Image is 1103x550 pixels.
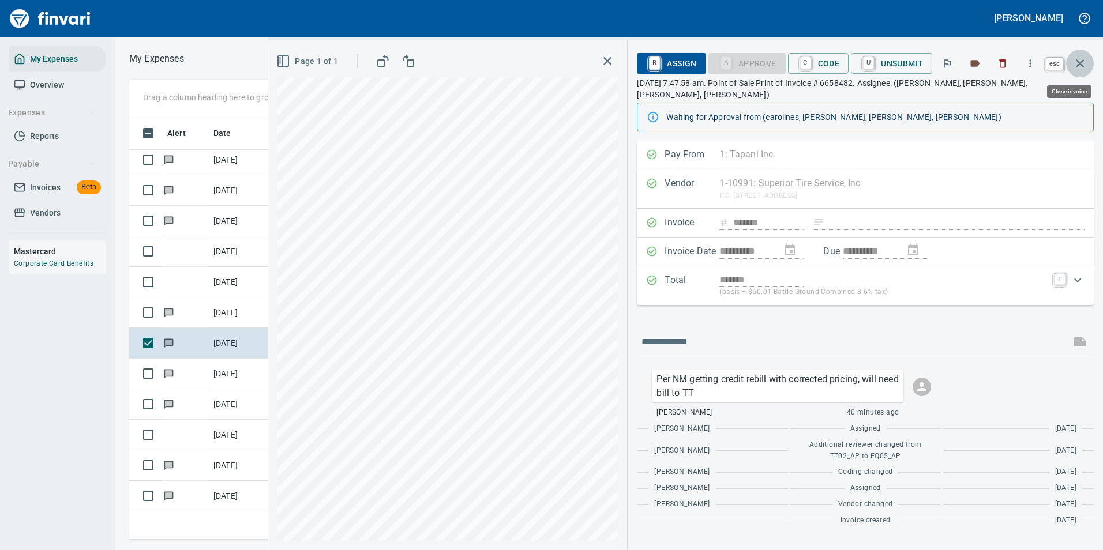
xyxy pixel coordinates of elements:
[9,200,106,226] a: Vendors
[649,56,660,69] a: R
[8,106,95,120] span: Expenses
[1055,483,1076,494] span: [DATE]
[8,157,95,171] span: Payable
[163,308,175,316] span: Has messages
[9,46,106,72] a: My Expenses
[267,206,370,236] td: 93892.8110059
[654,445,710,457] span: [PERSON_NAME]
[1055,515,1076,526] span: [DATE]
[209,450,267,481] td: [DATE]
[213,126,246,140] span: Date
[1046,58,1063,70] a: esc
[167,126,186,140] span: Alert
[838,466,893,478] span: Coding changed
[209,297,267,328] td: [DATE]
[209,328,267,359] td: [DATE]
[1054,273,1066,285] a: T
[656,407,712,419] span: [PERSON_NAME]
[1055,423,1076,435] span: [DATE]
[654,483,710,494] span: [PERSON_NAME]
[994,12,1063,24] h5: [PERSON_NAME]
[267,359,370,389] td: 95639.7100
[30,129,59,144] span: Reports
[841,515,891,526] span: Invoice created
[990,51,1015,76] button: Discard
[1055,499,1076,510] span: [DATE]
[797,54,840,73] span: Code
[163,217,175,224] span: Has messages
[267,420,370,450] td: 95815.5220256
[646,54,696,73] span: Assign
[847,407,899,419] span: 40 minutes ago
[788,53,849,74] button: CCode
[30,52,78,66] span: My Expenses
[860,54,923,73] span: Unsubmit
[30,78,64,92] span: Overview
[654,423,710,435] span: [PERSON_NAME]
[129,52,184,66] p: My Expenses
[654,499,710,510] span: [PERSON_NAME]
[163,461,175,469] span: Has messages
[163,339,175,346] span: Has messages
[1066,328,1094,356] span: This records your message into the invoice and notifies anyone mentioned
[666,107,1084,127] div: Waiting for Approval from (carolines, [PERSON_NAME], [PERSON_NAME], [PERSON_NAME])
[274,51,343,72] button: Page 1 of 1
[163,186,175,194] span: Has messages
[962,51,988,76] button: Labels
[163,400,175,408] span: Has messages
[665,273,719,298] p: Total
[9,175,106,201] a: InvoicesBeta
[656,372,899,400] p: Per NM getting credit rebill with corrected pricing, will need bill to TT
[637,77,1094,100] p: [DATE] 7:47:58 am. Point of Sale Print of Invoice # 6658482. Assignee: ([PERSON_NAME], [PERSON_NA...
[14,245,106,258] h6: Mastercard
[213,126,231,140] span: Date
[209,359,267,389] td: [DATE]
[209,481,267,511] td: [DATE]
[637,266,1094,305] div: Expand
[14,259,93,268] a: Corporate Card Benefits
[863,56,874,69] a: U
[9,123,106,149] a: Reports
[209,175,267,206] td: [DATE]
[850,423,881,435] span: Assigned
[654,466,710,478] span: [PERSON_NAME]
[3,153,100,175] button: Payable
[209,206,267,236] td: [DATE]
[209,420,267,450] td: [DATE]
[30,206,61,220] span: Vendors
[167,126,201,140] span: Alert
[1055,466,1076,478] span: [DATE]
[3,102,100,123] button: Expenses
[991,9,1066,27] button: [PERSON_NAME]
[1018,51,1043,76] button: More
[163,370,175,377] span: Has messages
[30,180,61,195] span: Invoices
[800,56,811,69] a: C
[7,5,93,32] img: Finvari
[209,145,267,175] td: [DATE]
[77,180,101,194] span: Beta
[267,481,370,511] td: 93749.243008
[163,156,175,163] span: Has messages
[279,54,338,69] span: Page 1 of 1
[163,492,175,499] span: Has messages
[850,483,881,494] span: Assigned
[935,51,960,76] button: Flag
[719,287,1047,298] p: (basis + $60.01 Battle Ground Combined 8.6% tax)
[209,236,267,267] td: [DATE]
[708,58,786,67] div: Coding Required
[838,499,893,510] span: Vendor changed
[209,389,267,420] td: [DATE]
[143,92,312,103] p: Drag a column heading here to group the table
[267,450,370,481] td: 94359.2920043
[796,439,935,462] span: Additional reviewer changed from TT02_AP to EQ05_AP
[1055,445,1076,457] span: [DATE]
[129,52,184,66] nav: breadcrumb
[652,370,903,402] div: Click for options
[637,53,706,74] button: RAssign
[851,53,932,74] button: UUnsubmit
[9,72,106,98] a: Overview
[267,389,370,420] td: 95724.102017
[209,267,267,297] td: [DATE]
